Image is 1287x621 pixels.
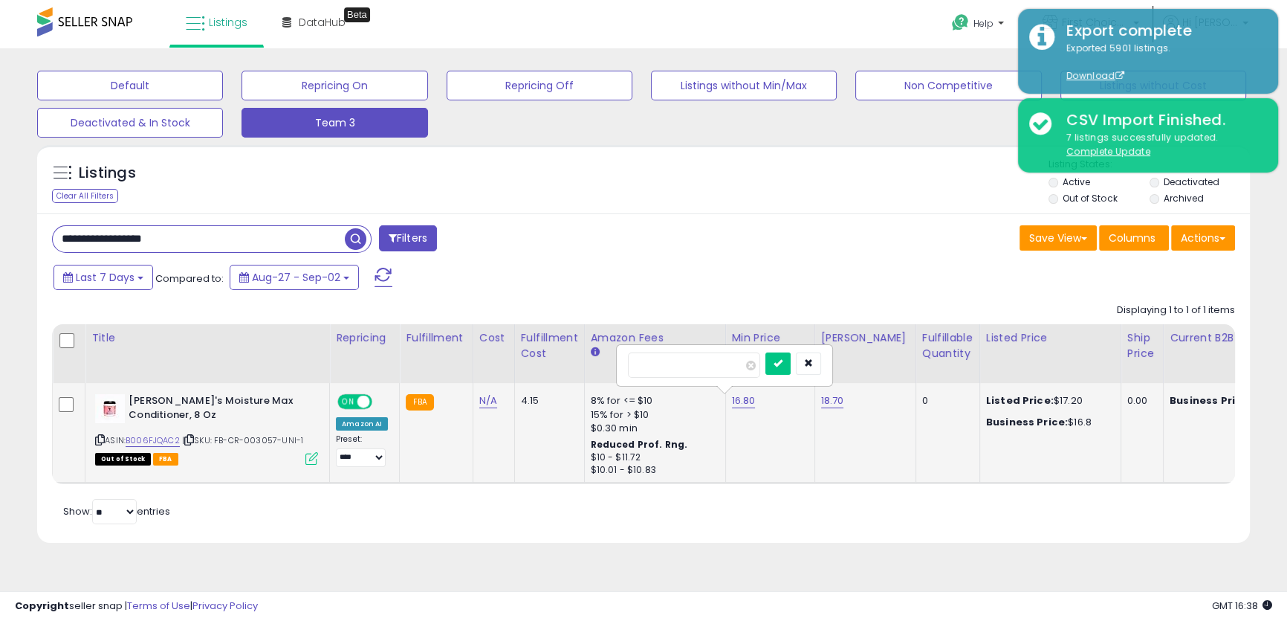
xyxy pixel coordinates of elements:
button: Save View [1019,225,1097,251]
a: Privacy Policy [192,599,258,613]
div: 0 [922,394,968,408]
button: Columns [1099,225,1169,251]
div: Displaying 1 to 1 of 1 items [1117,303,1235,318]
span: Help [973,17,993,30]
u: Complete Update [1066,145,1150,158]
div: Cost [479,330,508,346]
div: $10.01 - $10.83 [591,464,714,477]
small: FBA [406,394,433,411]
label: Active [1063,176,1090,188]
div: Preset: [336,434,388,468]
small: Amazon Fees. [591,346,600,359]
span: DataHub [299,15,346,30]
a: Download [1066,69,1124,82]
span: Aug-27 - Sep-02 [252,270,340,285]
div: Min Price [732,330,808,346]
a: 16.80 [732,393,756,408]
button: Deactivated & In Stock [37,108,223,138]
div: Fulfillable Quantity [922,330,973,361]
span: FBA [153,453,178,466]
button: Repricing On [241,71,427,100]
span: | SKU: FB-CR-003057-UNI-1 [182,434,303,446]
div: [PERSON_NAME] [821,330,910,346]
h5: Listings [79,163,136,184]
div: Export complete [1055,20,1267,42]
div: ASIN: [95,394,318,463]
button: Listings without Min/Max [651,71,837,100]
a: N/A [479,393,497,408]
b: [PERSON_NAME]'s Moisture Max Conditioner, 8 Oz [129,394,309,425]
div: Repricing [336,330,393,346]
div: $10 - $11.72 [591,451,714,464]
div: $17.20 [986,394,1109,408]
b: Business Price: [1170,393,1251,408]
label: Out of Stock [1063,192,1117,205]
div: Title [91,330,323,346]
button: Non Competitive [855,71,1041,100]
span: Show: entries [63,504,170,518]
div: $16.8 [986,416,1109,429]
div: $0.30 min [591,422,714,435]
button: Default [37,71,223,100]
button: Actions [1171,225,1235,251]
strong: Copyright [15,599,69,613]
a: 18.70 [821,393,844,408]
button: Filters [379,225,437,251]
b: Business Price: [986,415,1068,429]
div: 4.15 [521,394,573,408]
div: Exported 5901 listings. [1055,42,1267,83]
div: Fulfillment [406,330,466,346]
div: Ship Price [1127,330,1157,361]
span: OFF [370,396,394,408]
button: Last 7 Days [54,265,153,290]
span: ON [339,396,357,408]
span: Columns [1109,231,1155,245]
div: 7 listings successfully updated. [1055,131,1267,158]
span: Last 7 Days [76,270,134,285]
label: Archived [1164,192,1204,205]
div: 0.00 [1127,394,1152,408]
div: Listed Price [986,330,1115,346]
span: Compared to: [155,271,224,286]
b: Reduced Prof. Rng. [591,438,688,451]
a: B006FJQAC2 [126,434,180,447]
div: 8% for <= $10 [591,394,714,408]
button: Repricing Off [447,71,632,100]
i: Get Help [951,13,970,32]
div: Amazon AI [336,417,388,431]
div: Clear All Filters [52,189,118,203]
b: Listed Price: [986,393,1054,408]
span: 2025-09-10 16:38 GMT [1212,599,1272,613]
span: Listings [209,15,247,30]
label: Deactivated [1164,176,1219,188]
img: 31ya0EIn46L._SL40_.jpg [95,394,125,423]
div: seller snap | | [15,599,258,614]
a: Help [940,2,1019,48]
div: Fulfillment Cost [521,330,578,361]
div: CSV Import Finished. [1055,109,1267,131]
div: Tooltip anchor [344,7,370,22]
a: Terms of Use [127,599,190,613]
button: Team 3 [241,108,427,138]
button: Aug-27 - Sep-02 [230,265,359,290]
div: 15% for > $10 [591,408,714,422]
div: Amazon Fees [591,330,719,346]
span: All listings that are currently out of stock and unavailable for purchase on Amazon [95,453,151,466]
